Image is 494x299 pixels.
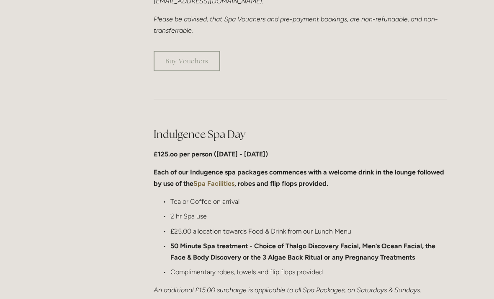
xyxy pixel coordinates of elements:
strong: £125.oo per person ([DATE] - [DATE]) [154,150,268,158]
p: Complimentary robes, towels and flip flops provided [170,266,447,278]
em: An additional £15.00 surcharge is applicable to all Spa Packages, on Saturdays & Sundays. [154,286,421,294]
p: 2 hr Spa use [170,211,447,222]
p: £25.00 allocation towards Food & Drink from our Lunch Menu [170,226,447,237]
em: Please be advised, that Spa Vouchers and pre-payment bookings, are non-refundable, and non-transf... [154,15,438,34]
p: Tea or Coffee on arrival [170,196,447,207]
strong: , robes and flip flops provided. [234,179,328,187]
a: Spa Facilities [193,179,234,187]
h2: Indulgence Spa Day [154,127,447,142]
strong: 50 Minute Spa treatment - Choice of Thalgo Discovery Facial, Men’s Ocean Facial, the Face & Body ... [170,242,437,261]
strong: Each of our Indugence spa packages commences with a welcome drink in the lounge followed by use o... [154,168,446,187]
a: Buy Vouchers [154,51,220,71]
